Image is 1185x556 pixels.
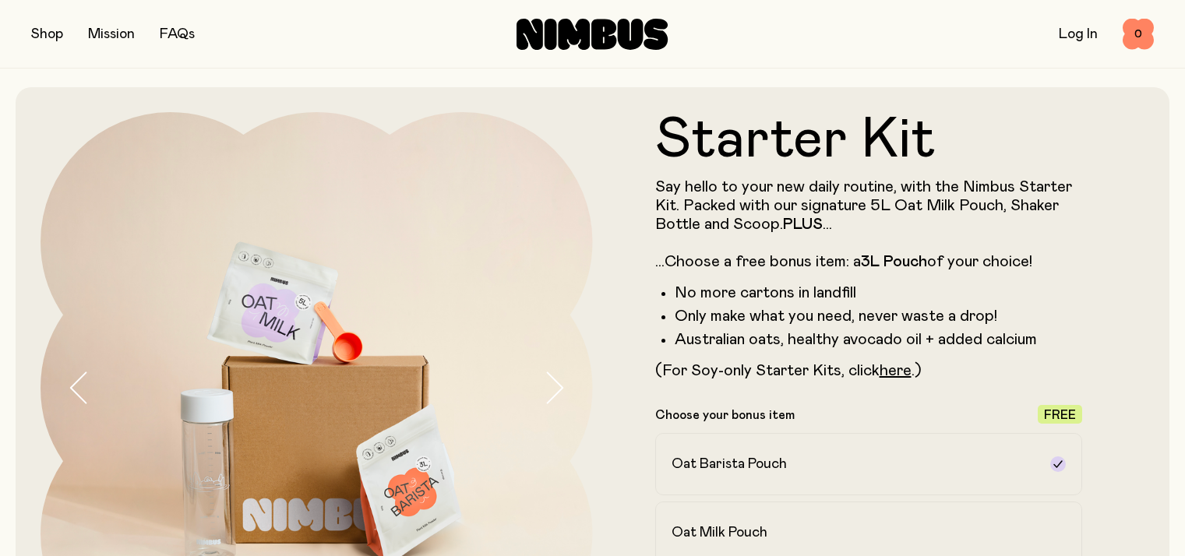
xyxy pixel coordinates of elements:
[655,178,1083,271] p: Say hello to your new daily routine, with the Nimbus Starter Kit. Packed with our signature 5L Oa...
[88,27,135,41] a: Mission
[655,112,1083,168] h1: Starter Kit
[861,254,880,269] strong: 3L
[1123,19,1154,50] button: 0
[783,216,823,232] strong: PLUS
[655,407,795,423] p: Choose your bonus item
[1044,409,1076,421] span: Free
[655,361,1083,380] p: (For Soy-only Starter Kits, click .)
[672,455,787,473] h2: Oat Barista Pouch
[675,307,1083,326] li: Only make what you need, never waste a drop!
[675,283,1083,302] li: No more cartons in landfill
[672,523,767,542] h2: Oat Milk Pouch
[880,363,912,378] a: here
[883,254,927,269] strong: Pouch
[675,330,1083,349] li: Australian oats, healthy avocado oil + added calcium
[160,27,195,41] a: FAQs
[1059,27,1098,41] a: Log In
